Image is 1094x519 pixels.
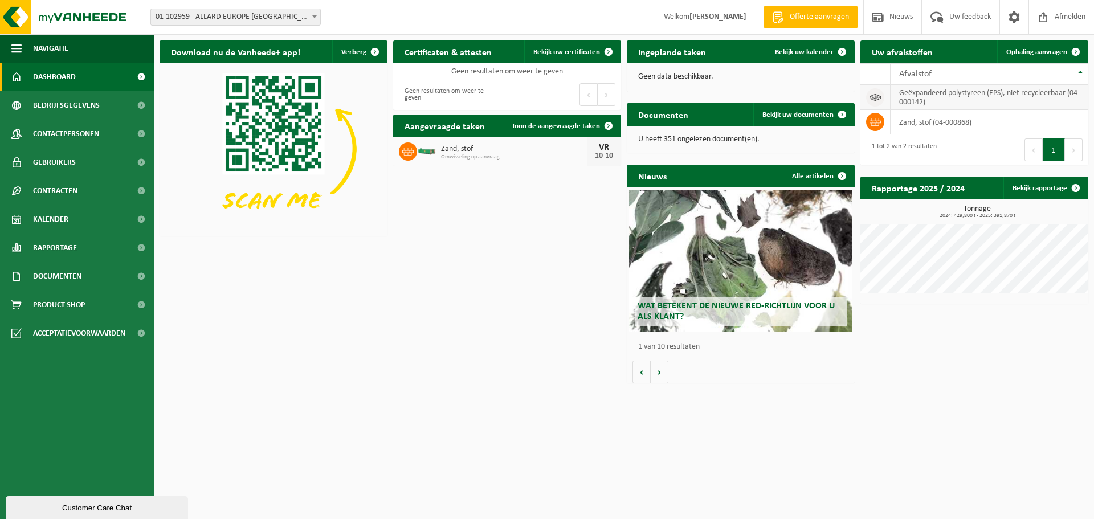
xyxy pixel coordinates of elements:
[766,40,854,63] a: Bekijk uw kalender
[1043,138,1065,161] button: 1
[627,103,700,125] h2: Documenten
[579,83,598,106] button: Previous
[332,40,386,63] button: Verberg
[899,70,932,79] span: Afvalstof
[866,205,1088,219] h3: Tonnage
[775,48,834,56] span: Bekijk uw kalender
[33,120,99,148] span: Contactpersonen
[533,48,600,56] span: Bekijk uw certificaten
[866,213,1088,219] span: 2024: 429,800 t - 2025: 391,870 t
[160,40,312,63] h2: Download nu de Vanheede+ app!
[441,154,587,161] span: Omwisseling op aanvraag
[33,91,100,120] span: Bedrijfsgegevens
[627,165,678,187] h2: Nieuws
[860,40,944,63] h2: Uw afvalstoffen
[787,11,852,23] span: Offerte aanvragen
[891,85,1088,110] td: geëxpandeerd polystyreen (EPS), niet recycleerbaar (04-000142)
[33,148,76,177] span: Gebruikers
[393,40,503,63] h2: Certificaten & attesten
[33,291,85,319] span: Product Shop
[689,13,746,21] strong: [PERSON_NAME]
[598,83,615,106] button: Next
[866,137,937,162] div: 1 tot 2 van 2 resultaten
[638,73,843,81] p: Geen data beschikbaar.
[33,205,68,234] span: Kalender
[341,48,366,56] span: Verberg
[33,177,77,205] span: Contracten
[6,494,190,519] iframe: chat widget
[1006,48,1067,56] span: Ophaling aanvragen
[764,6,858,28] a: Offerte aanvragen
[503,115,620,137] a: Toon de aangevraagde taken
[393,63,621,79] td: Geen resultaten om weer te geven
[629,190,852,332] a: Wat betekent de nieuwe RED-richtlijn voor u als klant?
[1003,177,1087,199] a: Bekijk rapportage
[891,110,1088,134] td: zand, stof (04-000868)
[393,115,496,137] h2: Aangevraagde taken
[638,343,849,351] p: 1 van 10 resultaten
[151,9,320,25] span: 01-102959 - ALLARD EUROPE NV - TURNHOUT
[33,234,77,262] span: Rapportage
[33,319,125,348] span: Acceptatievoorwaarden
[593,152,615,160] div: 10-10
[632,361,651,383] button: Vorige
[1065,138,1083,161] button: Next
[753,103,854,126] a: Bekijk uw documenten
[33,34,68,63] span: Navigatie
[441,145,587,154] span: Zand, stof
[762,111,834,118] span: Bekijk uw documenten
[593,143,615,152] div: VR
[783,165,854,187] a: Alle artikelen
[860,177,976,199] h2: Rapportage 2025 / 2024
[638,136,843,144] p: U heeft 351 ongelezen document(en).
[638,301,835,321] span: Wat betekent de nieuwe RED-richtlijn voor u als klant?
[399,82,501,107] div: Geen resultaten om weer te geven
[627,40,717,63] h2: Ingeplande taken
[150,9,321,26] span: 01-102959 - ALLARD EUROPE NV - TURNHOUT
[417,145,436,156] img: HK-XC-10-GN-00
[512,122,600,130] span: Toon de aangevraagde taken
[997,40,1087,63] a: Ophaling aanvragen
[160,63,387,234] img: Download de VHEPlus App
[524,40,620,63] a: Bekijk uw certificaten
[33,262,81,291] span: Documenten
[33,63,76,91] span: Dashboard
[651,361,668,383] button: Volgende
[1024,138,1043,161] button: Previous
